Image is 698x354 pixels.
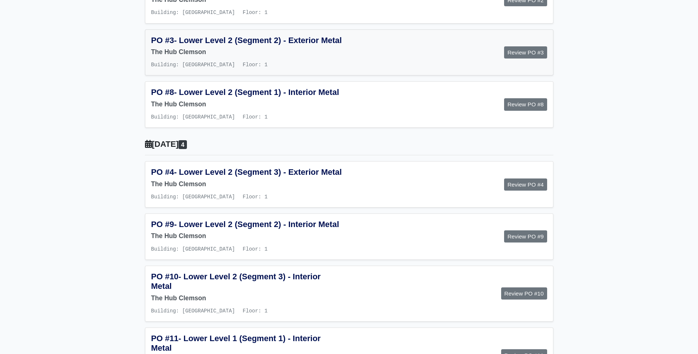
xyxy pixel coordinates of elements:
h5: PO #9 [151,220,344,229]
span: Building: [GEOGRAPHIC_DATA] [151,114,235,120]
span: Floor: 1 [243,308,268,314]
span: 4 [178,140,187,149]
h5: PO #4 [151,167,344,177]
span: - Lower Level 2 (Segment 3) - Exterior Metal [174,167,342,177]
span: Floor: 1 [243,114,268,120]
a: Review PO #3 [504,46,547,59]
h5: PO #8 [151,88,344,97]
h6: The Hub Clemson [151,294,344,302]
span: Building: [GEOGRAPHIC_DATA] [151,62,235,68]
h6: The Hub Clemson [151,100,344,108]
span: - Lower Level 2 (Segment 3) - Interior Metal [151,272,321,291]
h5: PO #11 [151,334,344,353]
a: Review PO #4 [504,178,547,191]
span: - Lower Level 2 (Segment 2) - Exterior Metal [174,36,342,45]
span: Floor: 1 [243,194,268,200]
span: - Lower Level 1 (Segment 1) - Interior Metal [151,334,321,353]
span: Building: [GEOGRAPHIC_DATA] [151,194,235,200]
span: Building: [GEOGRAPHIC_DATA] [151,246,235,252]
span: Building: [GEOGRAPHIC_DATA] [151,308,235,314]
h6: The Hub Clemson [151,232,344,240]
h6: The Hub Clemson [151,180,344,188]
span: Floor: 1 [243,246,268,252]
h6: The Hub Clemson [151,48,344,56]
span: Floor: 1 [243,10,268,15]
span: Building: [GEOGRAPHIC_DATA] [151,10,235,15]
span: Floor: 1 [243,62,268,68]
span: - Lower Level 2 (Segment 2) - Interior Metal [174,220,339,229]
h5: PO #10 [151,272,344,291]
a: Review PO #9 [504,230,547,243]
a: Review PO #10 [501,287,547,300]
h5: [DATE] [145,139,553,149]
a: Review PO #8 [504,98,547,110]
span: - Lower Level 2 (Segment 1) - Interior Metal [174,88,339,97]
h5: PO #3 [151,36,344,45]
